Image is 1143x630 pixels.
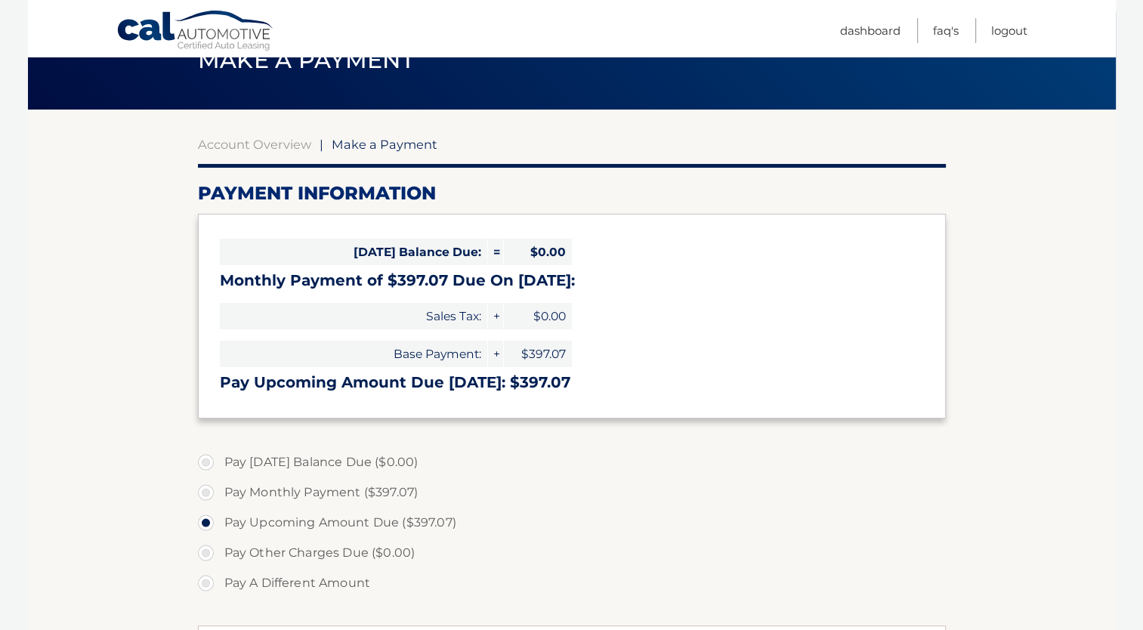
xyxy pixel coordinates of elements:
span: Make a Payment [198,46,415,74]
a: Cal Automotive [116,10,275,54]
h3: Monthly Payment of $397.07 Due On [DATE]: [220,271,924,290]
a: FAQ's [933,18,959,43]
label: Pay A Different Amount [198,568,946,598]
span: $397.07 [504,341,572,367]
span: Sales Tax: [220,303,487,329]
span: + [488,341,503,367]
h2: Payment Information [198,182,946,205]
label: Pay Other Charges Due ($0.00) [198,538,946,568]
a: Dashboard [840,18,900,43]
span: | [320,137,323,152]
a: Account Overview [198,137,311,152]
label: Pay Upcoming Amount Due ($397.07) [198,508,946,538]
label: Pay [DATE] Balance Due ($0.00) [198,447,946,477]
span: Make a Payment [332,137,437,152]
span: + [488,303,503,329]
span: Base Payment: [220,341,487,367]
span: $0.00 [504,303,572,329]
h3: Pay Upcoming Amount Due [DATE]: $397.07 [220,373,924,392]
label: Pay Monthly Payment ($397.07) [198,477,946,508]
span: [DATE] Balance Due: [220,239,487,265]
span: = [488,239,503,265]
span: $0.00 [504,239,572,265]
a: Logout [991,18,1027,43]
